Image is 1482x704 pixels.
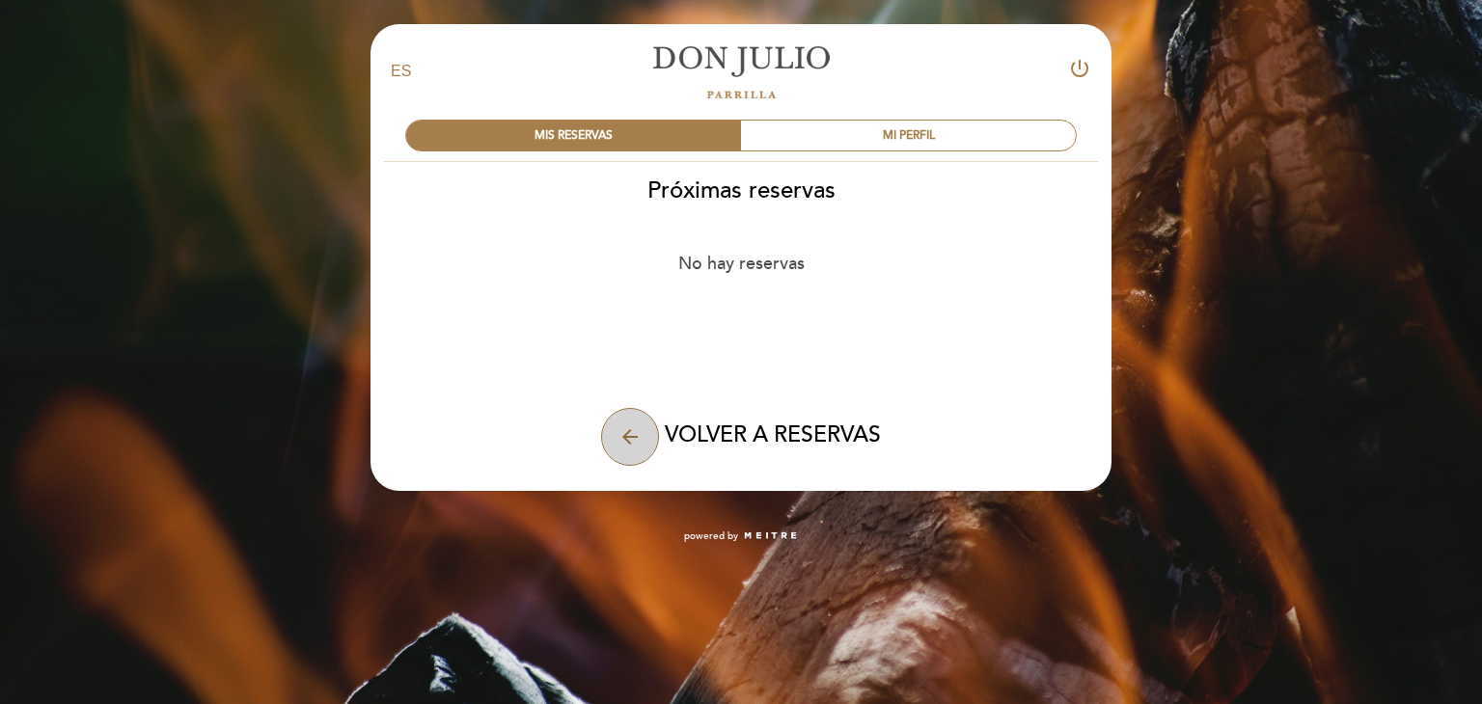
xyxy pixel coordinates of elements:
h2: Próximas reservas [370,176,1112,204]
button: arrow_back [601,408,659,466]
span: VOLVER A RESERVAS [665,421,881,448]
i: power_settings_new [1068,57,1091,80]
span: powered by [684,529,738,543]
div: MIS RESERVAS [406,121,741,150]
div: MI PERFIL [741,121,1076,150]
i: arrow_back [618,425,642,448]
div: No hay reservas [370,253,1112,274]
a: powered by [684,529,798,543]
a: [PERSON_NAME] [620,45,862,98]
img: MEITRE [743,531,798,541]
button: power_settings_new [1068,57,1091,87]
